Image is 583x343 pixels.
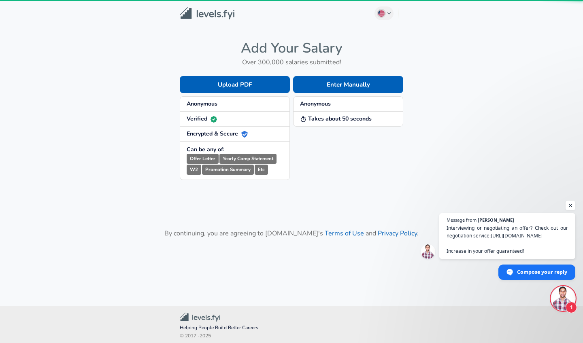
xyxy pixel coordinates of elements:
strong: Encrypted & Secure [187,130,248,138]
span: 1 [566,302,577,313]
strong: Can be any of: [187,146,224,153]
strong: Anonymous [187,100,217,108]
img: English (US) [378,10,385,17]
strong: Verified [187,115,217,123]
button: English (US) [374,6,394,20]
span: [PERSON_NAME] [478,218,514,222]
h4: Add Your Salary [180,40,403,57]
small: Yearly Comp Statement [219,154,277,164]
small: Etc [255,165,268,175]
small: Offer Letter [187,154,219,164]
span: Message from [447,218,477,222]
small: W2 [187,165,201,175]
button: Enter Manually [293,76,403,93]
span: Interviewing or negotiating an offer? Check out our negotiation service: Increase in your offer g... [447,224,568,255]
img: Levels.fyi Community [180,313,220,322]
span: Compose your reply [517,265,567,279]
span: © 2017 - 2025 [180,332,403,340]
a: Privacy Policy [378,229,417,238]
button: Upload PDF [180,76,290,93]
span: Helping People Build Better Careers [180,324,403,332]
div: Open chat [551,286,575,311]
strong: Anonymous [300,100,331,108]
a: Terms of Use [325,229,364,238]
h6: Over 300,000 salaries submitted! [180,57,403,68]
small: Promotion Summary [202,165,254,175]
img: Levels.fyi [180,7,234,20]
strong: Takes about 50 seconds [300,115,372,123]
